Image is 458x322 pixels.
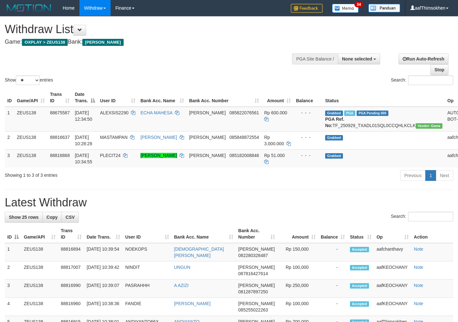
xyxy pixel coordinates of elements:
td: aafchanthavy [374,243,411,261]
th: Game/API: activate to sort column ascending [21,225,58,243]
th: Action [411,225,453,243]
span: [PERSON_NAME] [238,301,275,306]
span: Grabbed [325,153,343,159]
img: Feedback.jpg [291,4,323,13]
div: Showing 1 to 3 of 3 entries [5,169,186,178]
th: Trans ID: activate to sort column ascending [47,89,72,107]
a: Show 25 rows [5,212,43,223]
td: - [318,298,347,316]
label: Show entries [5,75,53,85]
span: Copy 082280328487 to clipboard [238,253,268,258]
span: [PERSON_NAME] [189,153,226,158]
a: 1 [425,170,436,181]
span: Show 25 rows [9,215,38,220]
td: 3 [5,149,14,168]
td: [DATE] 10:39:07 [84,280,123,298]
td: [DATE] 10:38:36 [84,298,123,316]
td: Rp 100,000 [277,298,318,316]
td: ZEUS138 [14,131,47,149]
a: Note [414,301,423,306]
div: - - - [296,110,320,116]
td: 1 [5,107,14,132]
a: Stop [430,64,448,75]
td: [DATE] 10:39:54 [84,243,123,261]
label: Search: [391,75,453,85]
span: [DATE] 12:34:50 [75,110,92,122]
a: A AZIZI [174,283,189,288]
td: 2 [5,261,21,280]
th: ID: activate to sort column descending [5,225,21,243]
td: PASRAHHH [123,280,172,298]
span: Rp 600.000 [264,110,287,115]
button: None selected [338,54,380,64]
span: Accepted [350,301,369,307]
span: 88816637 [50,135,70,140]
td: ZEUS138 [14,107,47,132]
span: Copy 085182008846 to clipboard [229,153,259,158]
th: Game/API: activate to sort column ascending [14,89,47,107]
span: [PERSON_NAME] [82,39,123,46]
a: Previous [400,170,426,181]
td: Rp 150,000 [277,243,318,261]
span: Grabbed [325,111,343,116]
td: [DATE] 10:39:42 [84,261,123,280]
span: [PERSON_NAME] [238,283,275,288]
span: PGA Pending [357,111,388,116]
td: 2 [5,131,14,149]
td: aafKEOCHANY [374,298,411,316]
span: Accepted [350,283,369,289]
td: 88816990 [58,280,84,298]
td: 4 [5,298,21,316]
th: Status: activate to sort column ascending [347,225,374,243]
span: Copy [46,215,58,220]
th: ID [5,89,14,107]
a: Note [414,265,423,270]
span: 88816868 [50,153,70,158]
a: [PERSON_NAME] [140,135,177,140]
span: [PERSON_NAME] [189,110,226,115]
td: NINDIT [123,261,172,280]
b: PGA Ref. No: [325,117,344,128]
select: Showentries [16,75,40,85]
span: 34 [354,2,363,7]
th: Trans ID: activate to sort column ascending [58,225,84,243]
a: Copy [42,212,62,223]
td: - [318,261,347,280]
th: Date Trans.: activate to sort column descending [72,89,97,107]
span: None selected [342,56,372,61]
th: Balance [293,89,323,107]
span: Vendor URL: https://trx31.1velocity.biz [416,123,442,129]
span: Accepted [350,247,369,252]
th: Bank Acc. Name: activate to sort column ascending [172,225,236,243]
input: Search: [408,75,453,85]
td: aafKEOCHANY [374,261,411,280]
h1: Latest Withdraw [5,196,453,209]
td: 88816894 [58,243,84,261]
a: Note [414,247,423,252]
span: Copy 081287897250 to clipboard [238,289,268,294]
td: - [318,280,347,298]
span: [DATE] 10:34:55 [75,153,92,164]
span: PLECIT24 [100,153,121,158]
td: 88816960 [58,298,84,316]
span: Accepted [350,265,369,270]
div: - - - [296,134,320,140]
span: CSV [65,215,75,220]
label: Search: [391,212,453,221]
th: User ID: activate to sort column ascending [98,89,138,107]
th: Date Trans.: activate to sort column ascending [84,225,123,243]
td: Rp 100,000 [277,261,318,280]
a: [PERSON_NAME] [174,301,211,306]
th: Balance: activate to sort column ascending [318,225,347,243]
span: Marked by aafpengsreynich [344,111,355,116]
a: ECHA MAHESA [140,110,172,115]
th: User ID: activate to sort column ascending [123,225,172,243]
th: Amount: activate to sort column ascending [262,89,293,107]
span: 88675587 [50,110,70,115]
img: Button%20Memo.svg [332,4,359,13]
td: Rp 250,000 [277,280,318,298]
th: Bank Acc. Number: activate to sort column ascending [236,225,277,243]
td: ZEUS138 [21,280,58,298]
td: aafKEOCHANY [374,280,411,298]
span: OXPLAY > ZEUS138 [22,39,68,46]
